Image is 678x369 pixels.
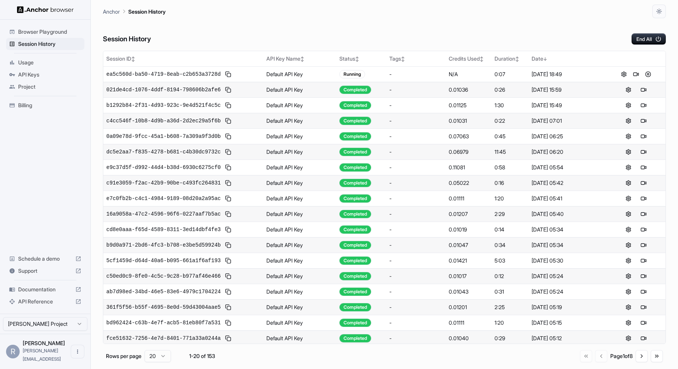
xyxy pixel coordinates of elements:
[263,330,336,346] td: Default API Key
[532,86,603,94] div: [DATE] 15:59
[532,257,603,264] div: [DATE] 05:30
[106,70,221,78] span: ea5c560d-ba50-4719-8eab-c2b653a3728d
[389,210,443,218] div: -
[389,102,443,109] div: -
[18,286,72,293] span: Documentation
[18,298,72,305] span: API Reference
[495,288,526,296] div: 0:31
[106,352,142,360] p: Rows per page
[495,303,526,311] div: 2:25
[106,148,221,156] span: dc5e2aa7-f835-4278-b681-c4b30dc9732c
[263,66,336,82] td: Default API Key
[389,303,443,311] div: -
[532,241,603,249] div: [DATE] 05:34
[532,195,603,202] div: [DATE] 05:41
[339,303,371,311] div: Completed
[263,253,336,268] td: Default API Key
[495,117,526,125] div: 0:22
[106,210,221,218] span: 16a9058a-47c2-4596-96f6-0227aaf7b5ac
[106,164,221,171] span: e9c37d5f-d992-44d4-b38d-6930c6275cf0
[131,56,135,62] span: ↕
[263,237,336,253] td: Default API Key
[6,69,84,81] div: API Keys
[532,272,603,280] div: [DATE] 05:24
[480,56,484,62] span: ↕
[515,56,519,62] span: ↕
[18,28,81,36] span: Browser Playground
[631,33,666,45] button: End All
[300,56,304,62] span: ↕
[6,296,84,308] div: API Reference
[449,179,488,187] div: 0.05022
[6,265,84,277] div: Support
[532,148,603,156] div: [DATE] 06:20
[339,288,371,296] div: Completed
[495,164,526,171] div: 0:58
[495,102,526,109] div: 1:30
[532,55,603,63] div: Date
[532,303,603,311] div: [DATE] 05:19
[532,210,603,218] div: [DATE] 05:40
[6,99,84,111] div: Billing
[6,38,84,50] div: Session History
[339,272,371,280] div: Completed
[532,133,603,140] div: [DATE] 06:25
[532,335,603,342] div: [DATE] 05:12
[71,345,84,358] button: Open menu
[106,288,221,296] span: ab7d98ed-34bd-46e5-83e6-4979c1704224
[18,40,81,48] span: Session History
[389,133,443,140] div: -
[6,253,84,265] div: Schedule a demo
[106,133,221,140] span: 0a09e78d-9fcc-45a1-b608-7a309a9f3d0b
[263,222,336,237] td: Default API Key
[339,70,365,78] div: Running
[495,179,526,187] div: 0:16
[106,117,221,125] span: c4cc546f-10b8-4d9b-a36d-2d2ec29a5f6b
[263,113,336,128] td: Default API Key
[18,102,81,109] span: Billing
[106,226,221,233] span: cd8e0aaa-f65d-4589-8311-3ed14dbf4fe3
[495,133,526,140] div: 0:45
[103,34,151,45] h6: Session History
[449,164,488,171] div: 0.11081
[263,97,336,113] td: Default API Key
[495,226,526,233] div: 0:14
[106,335,221,342] span: fce51632-7256-4e7d-8401-771a33a0244a
[532,117,603,125] div: [DATE] 07:01
[6,283,84,296] div: Documentation
[449,55,488,63] div: Credits Used
[18,71,81,78] span: API Keys
[339,319,371,327] div: Completed
[389,195,443,202] div: -
[449,210,488,218] div: 0.01207
[401,56,405,62] span: ↕
[532,319,603,327] div: [DATE] 05:15
[532,164,603,171] div: [DATE] 05:54
[106,257,221,264] span: 5cf1459d-d64d-40a6-b095-661a1f6af193
[263,284,336,299] td: Default API Key
[355,56,359,62] span: ↕
[106,55,260,63] div: Session ID
[6,26,84,38] div: Browser Playground
[23,340,65,346] span: Roy Shachar
[106,319,221,327] span: bd962424-c63b-4e7f-acb5-81eb80f7a531
[389,117,443,125] div: -
[449,102,488,109] div: 0.01125
[263,206,336,222] td: Default API Key
[495,241,526,249] div: 0:34
[6,81,84,93] div: Project
[263,144,336,159] td: Default API Key
[449,148,488,156] div: 0.06979
[18,83,81,91] span: Project
[106,195,221,202] span: e7c0fb2b-c4c1-4984-9189-08d20a2a95ac
[495,86,526,94] div: 0:26
[449,288,488,296] div: 0.01043
[532,70,603,78] div: [DATE] 18:49
[495,319,526,327] div: 1:20
[339,55,384,63] div: Status
[339,256,371,265] div: Completed
[449,335,488,342] div: 0.01040
[495,55,526,63] div: Duration
[339,101,371,109] div: Completed
[389,179,443,187] div: -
